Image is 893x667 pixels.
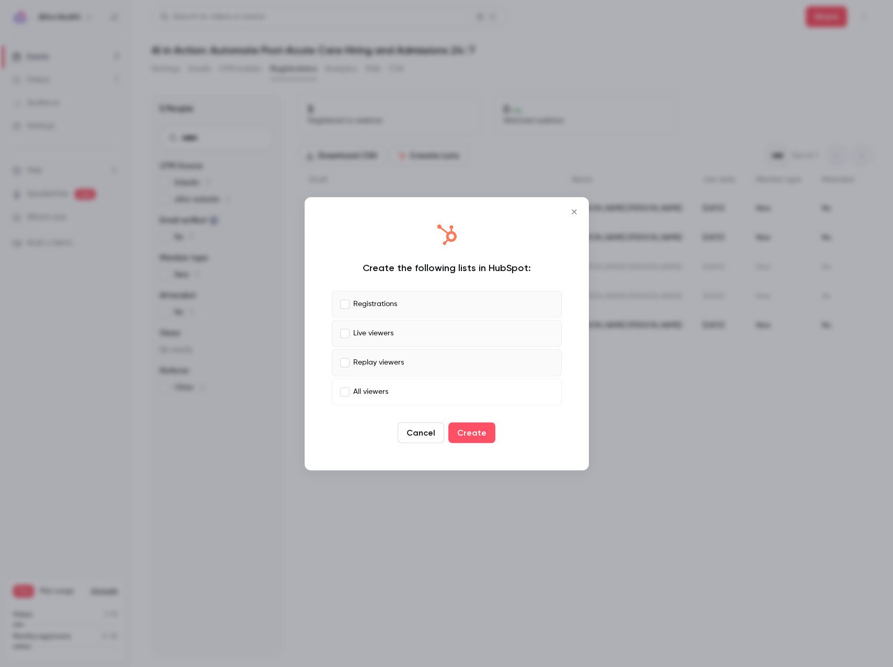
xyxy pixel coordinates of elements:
[332,261,562,274] div: Create the following lists in HubSpot:
[353,387,388,397] p: All viewers
[398,422,444,443] button: Cancel
[564,201,585,222] button: Close
[353,299,397,310] p: Registrations
[353,357,404,368] p: Replay viewers
[448,422,495,443] button: Create
[353,328,393,339] p: Live viewers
